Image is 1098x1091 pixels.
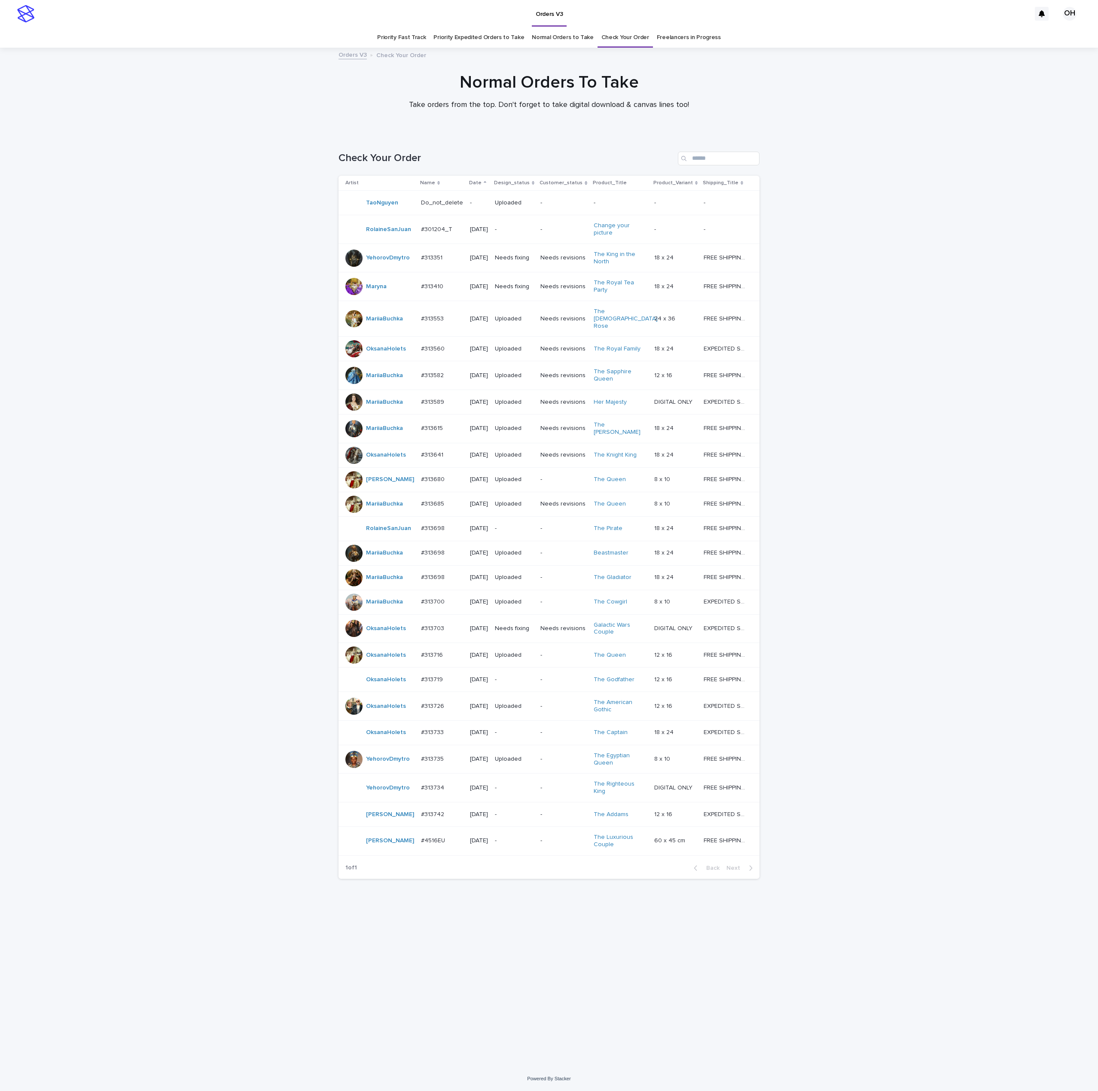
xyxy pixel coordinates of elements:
[540,315,586,323] p: Needs revisions
[366,574,403,581] a: MariiaBuchka
[654,224,658,233] p: -
[339,774,759,802] tr: YehorovDmytro #313734#313734 [DATE]--The Righteous King DIGITAL ONLYDIGITAL ONLY FREE SHIPPING - ...
[470,345,488,353] p: [DATE]
[366,372,403,379] a: MariiaBuchka
[540,254,586,262] p: Needs revisions
[495,345,534,353] p: Uploaded
[654,397,694,406] p: DIGITAL ONLY
[339,443,759,467] tr: OksanaHolets #313641#313641 [DATE]UploadedNeeds revisionsThe Knight King 18 x 2418 x 24 FREE SHIP...
[421,474,446,483] p: #313680
[657,27,721,48] a: Freelancers in Progress
[495,703,534,710] p: Uploaded
[704,783,747,792] p: FREE SHIPPING - preview in 1-2 business days, after your approval delivery will take 5-10 b.d.
[594,308,658,329] a: The [DEMOGRAPHIC_DATA] Rose
[540,283,586,290] p: Needs revisions
[654,548,675,557] p: 18 x 24
[594,345,640,353] a: The Royal Family
[532,27,594,48] a: Normal Orders to Take
[594,251,647,265] a: The King in the North
[421,572,446,581] p: #313698
[377,27,426,48] a: Priority Fast Track
[540,178,583,188] p: Customer_status
[421,370,445,379] p: #313582
[594,399,627,406] a: Her Majesty
[421,344,446,353] p: #313560
[470,625,488,632] p: [DATE]
[421,397,446,406] p: #313589
[366,451,406,459] a: OksanaHolets
[495,676,534,683] p: -
[421,253,444,262] p: #313351
[704,224,707,233] p: -
[470,500,488,508] p: [DATE]
[366,425,403,432] a: MariiaBuchka
[339,720,759,745] tr: OksanaHolets #313733#313733 [DATE]--The Captain 18 x 2418 x 24 EXPEDITED SHIPPING - preview in 1 ...
[495,525,534,532] p: -
[421,314,445,323] p: #313553
[366,652,406,659] a: OksanaHolets
[495,729,534,736] p: -
[366,703,406,710] a: OksanaHolets
[366,837,414,844] a: [PERSON_NAME]
[594,500,626,508] a: The Queen
[540,625,586,632] p: Needs revisions
[470,549,488,557] p: [DATE]
[366,199,398,207] a: TaoNguyen
[540,729,586,736] p: -
[701,865,720,871] span: Back
[421,835,447,844] p: #4516EU
[470,525,488,532] p: [DATE]
[421,701,446,710] p: #313726
[540,372,586,379] p: Needs revisions
[704,523,747,532] p: FREE SHIPPING - preview in 1-2 business days, after your approval delivery will take 5-10 b.d.
[339,215,759,244] tr: RolaineSanJuan #301204_T#301204_T [DATE]--Change your picture -- --
[366,226,411,233] a: RolaineSanJuan
[339,49,367,59] a: Orders V3
[339,565,759,590] tr: MariiaBuchka #313698#313698 [DATE]Uploaded-The Gladiator 18 x 2418 x 24 FREE SHIPPING - preview i...
[339,492,759,516] tr: MariiaBuchka #313685#313685 [DATE]UploadedNeeds revisionsThe Queen 8 x 108 x 10 FREE SHIPPING - p...
[704,397,747,406] p: EXPEDITED SHIPPING - preview in 1 business day; delivery up to 5 business days after your approval.
[495,254,534,262] p: Needs fixing
[339,191,759,215] tr: TaoNguyen Do_not_deleteDo_not_delete -Uploaded---- --
[654,499,672,508] p: 8 x 10
[540,425,586,432] p: Needs revisions
[339,516,759,541] tr: RolaineSanJuan #313698#313698 [DATE]--The Pirate 18 x 2418 x 24 FREE SHIPPING - preview in 1-2 bu...
[366,784,410,792] a: YehorovDmytro
[654,701,674,710] p: 12 x 16
[470,315,488,323] p: [DATE]
[654,523,675,532] p: 18 x 24
[366,756,410,763] a: YehorovDmytro
[594,780,647,795] a: The Righteous King
[527,1076,570,1081] a: Powered By Stacker
[540,652,586,659] p: -
[654,314,677,323] p: 24 x 36
[540,676,586,683] p: -
[704,474,747,483] p: FREE SHIPPING - preview in 1-2 business days, after your approval delivery will take 5-10 b.d.
[654,344,675,353] p: 18 x 24
[723,864,759,872] button: Next
[495,372,534,379] p: Uploaded
[654,674,674,683] p: 12 x 16
[594,622,647,636] a: Galactic Wars Couple
[495,837,534,844] p: -
[366,500,403,508] a: MariiaBuchka
[421,198,465,207] p: Do_not_delete
[703,178,738,188] p: Shipping_Title
[540,811,586,818] p: -
[654,474,672,483] p: 8 x 10
[540,837,586,844] p: -
[594,574,631,581] a: The Gladiator
[704,674,747,683] p: FREE SHIPPING - preview in 1-2 business days, after your approval delivery will take 5-10 b.d.
[366,625,406,632] a: OksanaHolets
[366,729,406,736] a: OksanaHolets
[17,5,34,22] img: stacker-logo-s-only.png
[594,199,647,207] p: -
[339,390,759,414] tr: MariiaBuchka #313589#313589 [DATE]UploadedNeeds revisionsHer Majesty DIGITAL ONLYDIGITAL ONLY EXP...
[339,590,759,614] tr: MariiaBuchka #313700#313700 [DATE]Uploaded-The Cowgirl 8 x 108 x 10 EXPEDITED SHIPPING - preview ...
[339,244,759,272] tr: YehorovDmytro #313351#313351 [DATE]Needs fixingNeeds revisionsThe King in the North 18 x 2418 x 2...
[704,450,747,459] p: FREE SHIPPING - preview in 1-2 business days, after your approval delivery will take 5-10 b.d.
[421,809,446,818] p: #313742
[594,752,647,767] a: The Egyptian Queen
[470,756,488,763] p: [DATE]
[704,198,707,207] p: -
